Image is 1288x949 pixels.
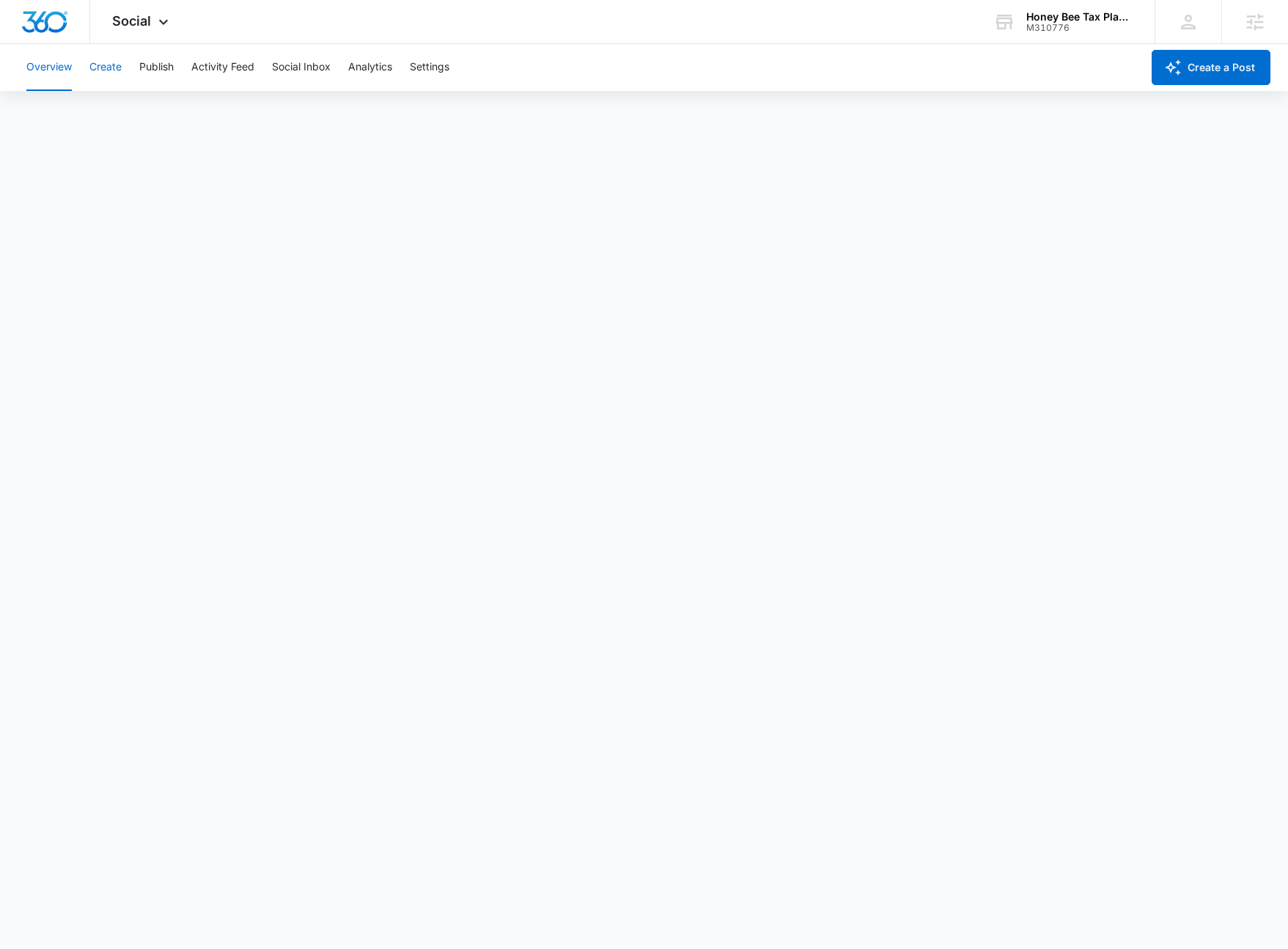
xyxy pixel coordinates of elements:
[26,44,72,91] button: Overview
[1026,23,1133,33] div: account id
[1152,50,1270,85] button: Create a Post
[112,13,151,29] span: Social
[89,44,122,91] button: Create
[1026,11,1133,23] div: account name
[191,44,254,91] button: Activity Feed
[348,44,392,91] button: Analytics
[410,44,449,91] button: Settings
[139,44,174,91] button: Publish
[272,44,331,91] button: Social Inbox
